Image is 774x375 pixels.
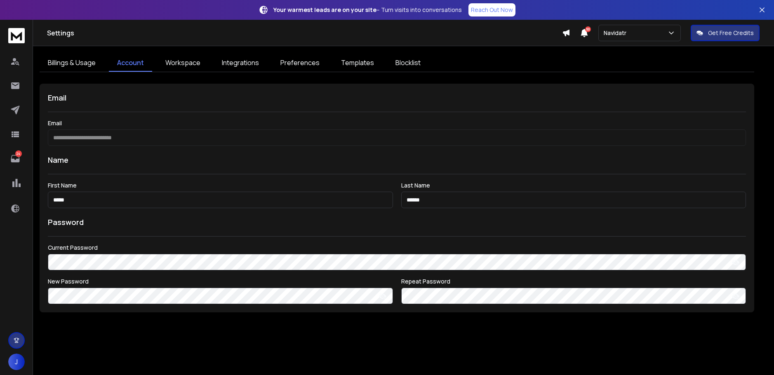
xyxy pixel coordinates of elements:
[401,183,746,188] label: Last Name
[8,354,25,370] button: J
[47,28,562,38] h1: Settings
[708,29,754,37] p: Get Free Credits
[48,245,746,251] label: Current Password
[8,28,25,43] img: logo
[48,154,746,166] h1: Name
[273,6,376,14] strong: Your warmest leads are on your site
[468,3,515,16] a: Reach Out Now
[157,54,209,72] a: Workspace
[691,25,760,41] button: Get Free Credits
[585,26,591,32] span: 50
[214,54,267,72] a: Integrations
[48,120,746,126] label: Email
[272,54,328,72] a: Preferences
[471,6,513,14] p: Reach Out Now
[333,54,382,72] a: Templates
[604,29,630,37] p: Navidatr
[7,150,24,167] a: 24
[48,92,746,103] h1: Email
[15,150,22,157] p: 24
[109,54,152,72] a: Account
[48,216,84,228] h1: Password
[48,279,393,284] label: New Password
[48,183,393,188] label: First Name
[40,54,104,72] a: Billings & Usage
[401,279,746,284] label: Repeat Password
[273,6,462,14] p: – Turn visits into conversations
[387,54,429,72] a: Blocklist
